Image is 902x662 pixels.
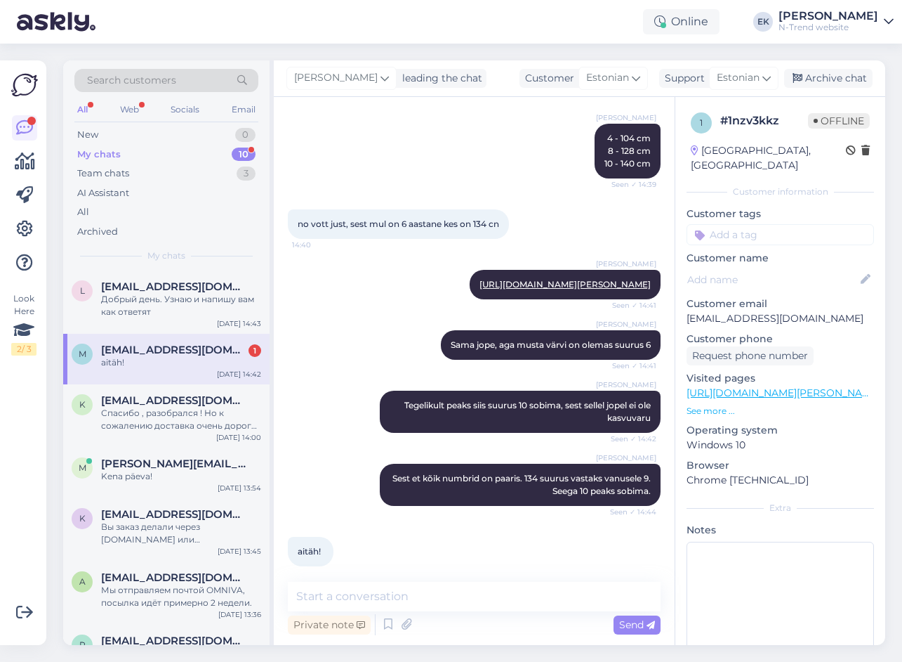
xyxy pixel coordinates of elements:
p: Customer tags [687,207,874,221]
p: [EMAIL_ADDRESS][DOMAIN_NAME] [687,311,874,326]
p: Notes [687,523,874,538]
span: Send [619,618,655,631]
div: EK [753,12,773,32]
div: [DATE] 13:54 [218,483,261,493]
div: Private note [288,616,371,635]
span: 14:52 [292,567,345,578]
div: Мы отправляем почтой OMNIVA, посылка идёт примерно 2 недели. [101,584,261,609]
span: Seen ✓ 14:41 [604,361,656,371]
div: All [74,100,91,119]
div: Look Here [11,292,37,356]
div: Socials [168,100,202,119]
div: [PERSON_NAME] [778,11,878,22]
div: [DATE] 14:00 [216,432,261,443]
div: [DATE] 13:45 [218,546,261,557]
span: Estonian [586,70,629,86]
p: Visited pages [687,371,874,386]
span: klimanov6@gmail.com [101,508,247,521]
span: aitäh! [298,546,321,557]
div: [DATE] 14:42 [217,369,261,379]
span: [PERSON_NAME] [596,112,656,123]
span: Sest et kõik numbrid on paaris. 134 suurus vastaks vanusele 9. Seega 10 peaks sobima. [392,473,653,496]
span: k [79,399,86,410]
div: New [77,128,98,142]
span: Estonian [717,70,760,86]
span: klimanov6@gmail.com [101,394,247,407]
div: 1 [248,344,261,357]
span: Seen ✓ 14:44 [604,507,656,517]
div: 3 [237,167,256,181]
span: pilleriin.laanevali@gmail.com [101,635,247,647]
div: Вы заказ делали через [DOMAIN_NAME] или [DOMAIN_NAME]? [101,521,261,546]
span: no vott just, sest mul on 6 aastane kes on 134 cn [298,219,499,229]
div: Web [117,100,142,119]
span: [PERSON_NAME] [596,453,656,463]
span: margit.lindegron@gmail.com [101,457,247,470]
a: [PERSON_NAME]N-Trend website [778,11,894,33]
div: Добрый день. Узнаю и напишу вам как ответят [101,293,261,318]
p: Windows 10 [687,438,874,453]
span: metsataluhelin@gmail.com [101,344,247,356]
div: [DATE] 14:43 [217,318,261,329]
span: My chats [147,249,185,262]
div: 2 / 3 [11,343,37,356]
span: ljudishka@mail.ru [101,280,247,293]
div: My chats [77,148,121,162]
div: Online [643,9,719,34]
div: [DATE] 13:36 [218,609,261,620]
p: Operating system [687,423,874,438]
div: Customer information [687,186,874,198]
div: N-Trend website [778,22,878,33]
img: Askly Logo [11,72,38,98]
span: k [79,513,86,524]
div: Team chats [77,167,129,181]
div: Archive chat [784,69,873,88]
input: Add name [687,272,858,287]
span: [PERSON_NAME] [596,259,656,269]
p: See more ... [687,405,874,417]
div: [GEOGRAPHIC_DATA], [GEOGRAPHIC_DATA] [691,143,846,173]
span: l [80,285,85,296]
div: Extra [687,502,874,514]
span: anar.durzhanova@gmail.com [101,571,247,584]
input: Add a tag [687,224,874,245]
span: m [79,462,86,473]
div: # 1nzv3kkz [720,112,808,129]
p: Customer email [687,297,874,311]
div: Kena päeva! [101,470,261,483]
span: 14:40 [292,240,345,250]
div: Archived [77,225,118,239]
span: a [79,576,86,587]
p: Customer phone [687,332,874,346]
span: Sama jope, aga musta värvi on olemas suurus 6 [451,339,651,350]
div: 0 [235,128,256,142]
div: Support [659,71,705,86]
span: Seen ✓ 14:42 [604,434,656,444]
span: p [79,640,86,650]
a: [URL][DOMAIN_NAME][PERSON_NAME] [479,279,651,290]
span: Tegelikult peaks siis suurus 10 sobima, sest sellel jopel ei ole kasvuvaru [404,400,653,423]
div: Request phone number [687,346,814,365]
span: [PERSON_NAME] [596,319,656,330]
div: All [77,205,89,219]
span: [PERSON_NAME] [294,70,378,86]
div: 10 [232,148,256,162]
span: 1 [700,117,703,128]
div: Email [229,100,258,119]
span: [PERSON_NAME] [596,379,656,390]
span: Seen ✓ 14:39 [604,179,656,190]
span: Search customers [87,73,176,88]
span: 4 - 104 cm 8 - 128 cm 10 - 140 cm [604,133,651,169]
div: Customer [519,71,574,86]
div: aitäh! [101,356,261,369]
p: Chrome [TECHNICAL_ID] [687,473,874,488]
a: [URL][DOMAIN_NAME][PERSON_NAME] [687,387,880,399]
span: m [79,349,86,359]
p: Customer name [687,251,874,266]
p: Browser [687,458,874,473]
span: Seen ✓ 14:41 [604,300,656,311]
div: leading the chat [397,71,482,86]
div: Спасибо , разобрался ! Но к сожалению доставка очень дорогая в [GEOGRAPHIC_DATA] 19,00 € [101,407,261,432]
div: AI Assistant [77,186,129,200]
span: Offline [808,113,870,129]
